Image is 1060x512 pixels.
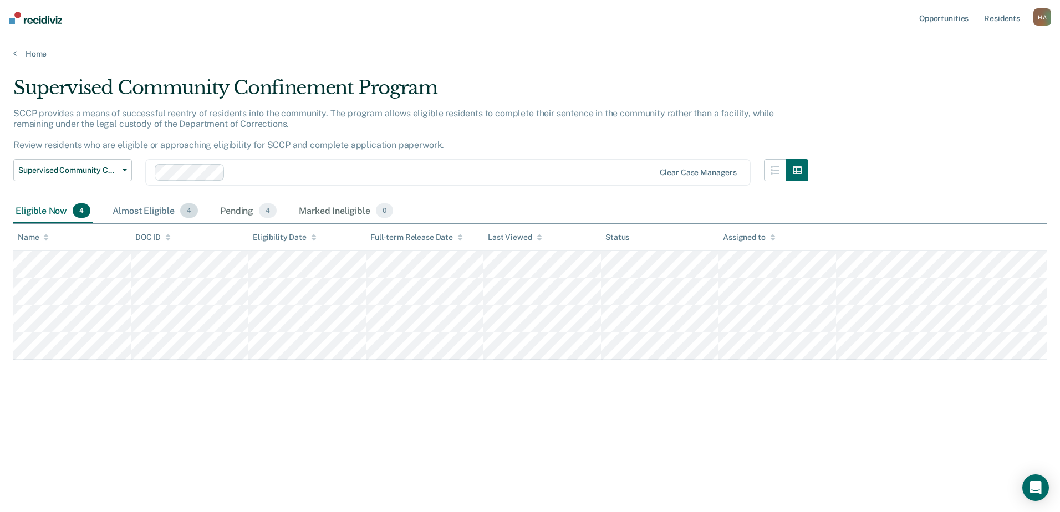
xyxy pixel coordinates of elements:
div: Open Intercom Messenger [1022,474,1049,501]
div: Marked Ineligible0 [297,199,395,223]
span: 4 [259,203,277,218]
div: Pending4 [218,199,279,223]
span: Supervised Community Confinement Program [18,166,118,175]
p: SCCP provides a means of successful reentry of residents into the community. The program allows e... [13,108,774,151]
span: 4 [73,203,90,218]
img: Recidiviz [9,12,62,24]
span: 4 [180,203,198,218]
div: Assigned to [723,233,775,242]
span: 0 [376,203,393,218]
button: HA [1033,8,1051,26]
div: Clear case managers [660,168,737,177]
div: Eligibility Date [253,233,317,242]
div: Eligible Now4 [13,199,93,223]
button: Supervised Community Confinement Program [13,159,132,181]
a: Home [13,49,1047,59]
div: Almost Eligible4 [110,199,200,223]
div: Supervised Community Confinement Program [13,76,808,108]
div: Full-term Release Date [370,233,463,242]
div: Status [605,233,629,242]
div: Last Viewed [488,233,542,242]
div: Name [18,233,49,242]
div: DOC ID [135,233,171,242]
div: H A [1033,8,1051,26]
